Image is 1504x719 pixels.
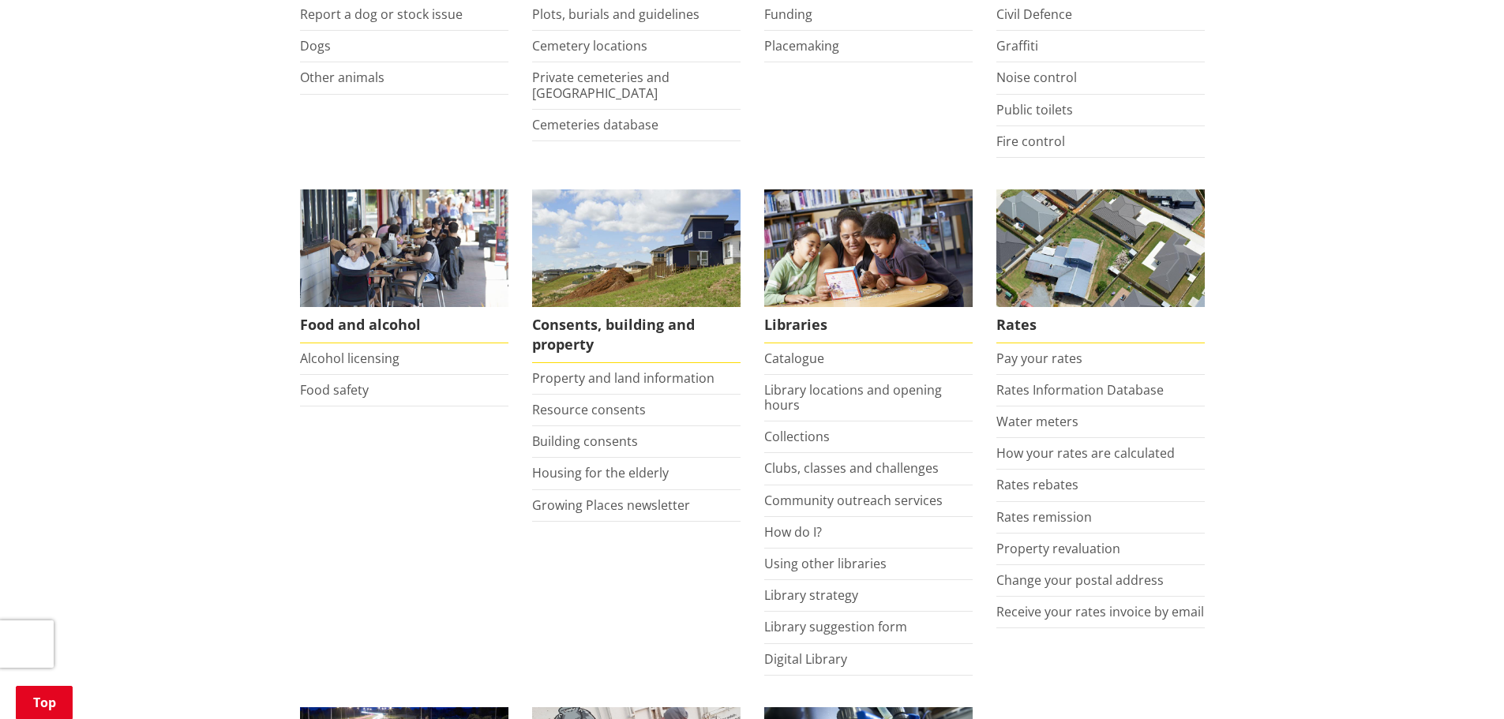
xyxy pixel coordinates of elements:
a: Property revaluation [996,540,1120,557]
a: How do I? [764,523,822,541]
span: Consents, building and property [532,307,741,363]
a: Change your postal address [996,571,1164,589]
a: Library locations and opening hours [764,381,942,414]
a: How your rates are calculated [996,444,1175,462]
a: Pay your rates online Rates [996,189,1205,343]
a: Plots, burials and guidelines [532,6,699,23]
a: Community outreach services [764,492,943,509]
a: Water meters [996,413,1078,430]
a: Top [16,686,73,719]
a: Private cemeteries and [GEOGRAPHIC_DATA] [532,69,669,101]
a: Rates remission [996,508,1092,526]
a: Food safety [300,381,369,399]
a: Growing Places newsletter [532,496,690,514]
a: Cemetery locations [532,37,647,54]
a: Cemeteries database [532,116,658,133]
img: Waikato District Council libraries [764,189,973,307]
span: Libraries [764,307,973,343]
a: Noise control [996,69,1077,86]
a: Funding [764,6,812,23]
a: Library membership is free to everyone who lives in the Waikato district. Libraries [764,189,973,343]
a: Dogs [300,37,331,54]
a: Library strategy [764,586,858,604]
span: Rates [996,307,1205,343]
a: Housing for the elderly [532,464,669,481]
a: Digital Library [764,650,847,668]
a: Other animals [300,69,384,86]
a: Using other libraries [764,555,887,572]
span: Food and alcohol [300,307,508,343]
a: Collections [764,428,830,445]
a: Resource consents [532,401,646,418]
iframe: Messenger Launcher [1431,653,1488,710]
img: Land and property thumbnail [532,189,741,307]
a: Property and land information [532,369,714,387]
a: Building consents [532,433,638,450]
a: Catalogue [764,350,824,367]
a: Graffiti [996,37,1038,54]
a: Library suggestion form [764,618,907,635]
a: Clubs, classes and challenges [764,459,939,477]
a: Public toilets [996,101,1073,118]
a: New Pokeno housing development Consents, building and property [532,189,741,363]
img: Rates-thumbnail [996,189,1205,307]
a: Receive your rates invoice by email [996,603,1204,620]
a: Civil Defence [996,6,1072,23]
a: Report a dog or stock issue [300,6,463,23]
a: Fire control [996,133,1065,150]
a: Food and Alcohol in the Waikato Food and alcohol [300,189,508,343]
a: Placemaking [764,37,839,54]
a: Alcohol licensing [300,350,399,367]
a: Rates rebates [996,476,1078,493]
a: Pay your rates [996,350,1082,367]
a: Rates Information Database [996,381,1164,399]
img: Food and Alcohol in the Waikato [300,189,508,307]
